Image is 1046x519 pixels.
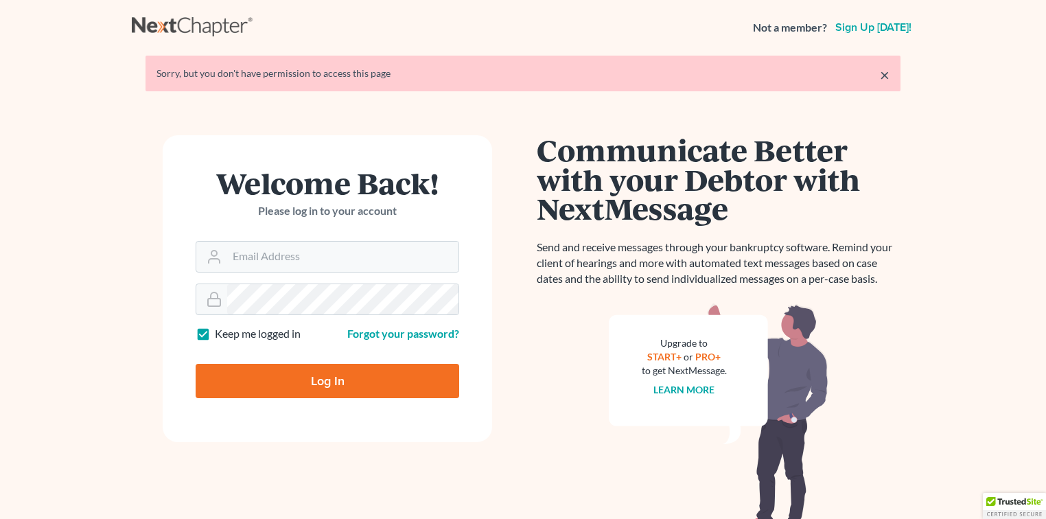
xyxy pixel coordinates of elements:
[696,351,721,362] a: PRO+
[347,327,459,340] a: Forgot your password?
[537,240,900,287] p: Send and receive messages through your bankruptcy software. Remind your client of hearings and mo...
[227,242,458,272] input: Email Address
[684,351,694,362] span: or
[156,67,890,80] div: Sorry, but you don't have permission to access this page
[648,351,682,362] a: START+
[654,384,715,395] a: Learn more
[196,168,459,198] h1: Welcome Back!
[753,20,827,36] strong: Not a member?
[537,135,900,223] h1: Communicate Better with your Debtor with NextMessage
[833,22,914,33] a: Sign up [DATE]!
[642,336,727,350] div: Upgrade to
[215,326,301,342] label: Keep me logged in
[880,67,890,83] a: ×
[983,493,1046,519] div: TrustedSite Certified
[196,203,459,219] p: Please log in to your account
[642,364,727,378] div: to get NextMessage.
[196,364,459,398] input: Log In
